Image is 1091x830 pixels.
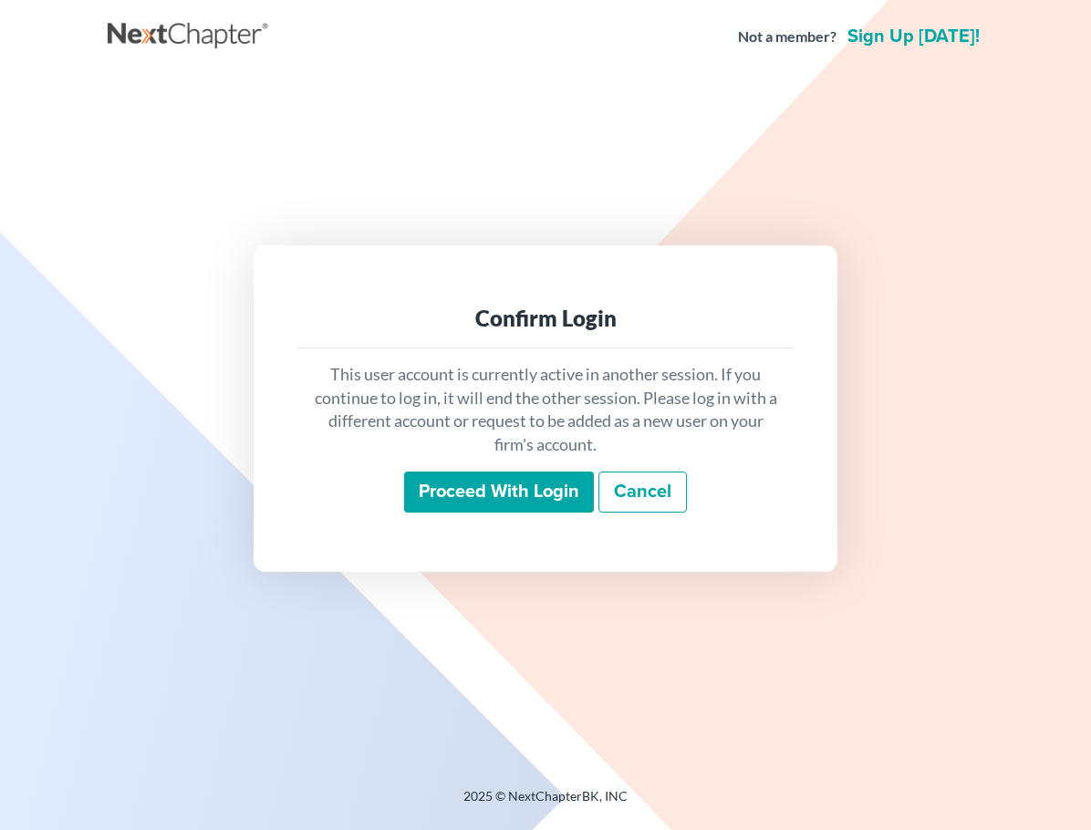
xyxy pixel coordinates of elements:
input: Proceed with login [404,472,594,514]
div: Confirm Login [312,304,779,333]
div: 2025 © NextChapterBK, INC [108,787,983,820]
strong: Not a member? [738,26,836,47]
p: This user account is currently active in another session. If you continue to log in, it will end ... [312,363,779,457]
a: Cancel [598,472,687,514]
a: Sign up [DATE]! [844,27,983,46]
